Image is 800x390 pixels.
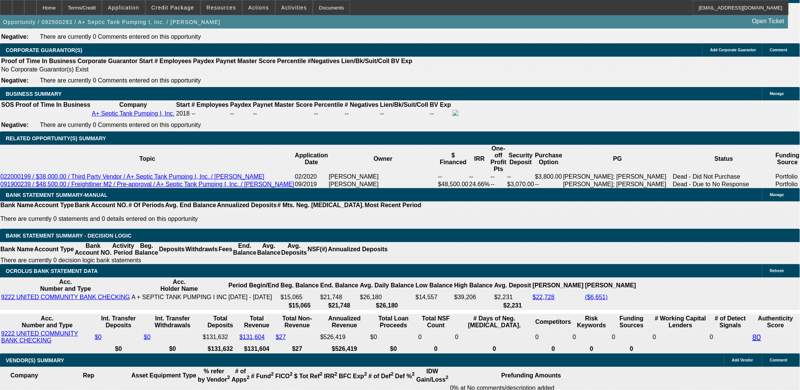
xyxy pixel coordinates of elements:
th: 0 [573,345,611,353]
th: Bank Account NO. [74,201,128,209]
b: FICO [275,373,293,379]
a: A+ Septic Tank Pumping I, Inc. [92,110,175,117]
b: Company [119,101,147,108]
a: $131,604 [240,334,265,340]
span: 0 [653,334,656,340]
b: # Employees [191,101,229,108]
b: BFC Exp [339,373,367,379]
th: $27 [275,345,319,353]
th: Competitors [535,315,571,329]
th: Bank Account NO. [74,242,112,257]
th: # Days of Neg. [MEDICAL_DATA]. [455,315,535,329]
span: Refresh [770,269,784,273]
a: Open Ticket [749,15,787,28]
th: Avg. Daily Balance [360,278,415,293]
sup: 2 [391,371,393,377]
th: [PERSON_NAME] [585,278,636,293]
b: Lien/Bk/Suit/Coll [341,58,390,64]
th: # Of Periods [128,201,165,209]
b: Paydex [193,58,215,64]
th: Security Deposit [507,145,535,173]
b: #Negatives [308,58,340,64]
b: # of Apps [232,368,249,383]
span: Add Vendor [732,358,753,362]
a: 9222 UNITED COMMUNITY BANK CHECKING [1,294,130,300]
th: High Balance [454,278,493,293]
b: $ Tot Ref [294,373,323,379]
span: BUSINESS SUMMARY [6,91,62,97]
b: Prefunding Amounts [501,372,561,379]
b: Start [176,101,190,108]
b: # Negatives [345,101,379,108]
td: 09/2019 [295,181,328,188]
b: Paynet Master Score [253,101,312,108]
span: RELATED OPPORTUNITY(S) SUMMARY [6,135,106,141]
th: Funding Source [775,145,800,173]
th: Risk Keywords [573,315,611,329]
th: $526,419 [320,345,369,353]
th: Int. Transfer Withdrawals [144,315,202,329]
td: Portfolio [775,181,800,188]
button: Actions [243,0,275,15]
th: Funding Sources [612,315,652,329]
th: Account Type [34,201,74,209]
p: There are currently 0 statements and 0 details entered on this opportunity [0,216,421,222]
sup: 2 [412,371,415,377]
td: 0 [573,330,611,344]
th: Owner [328,145,438,173]
span: Manage [770,193,784,197]
th: Fees [218,242,233,257]
div: -- [345,110,379,117]
sup: 2 [335,371,337,377]
span: Comment [770,48,787,52]
td: 0 [612,330,652,344]
th: Acc. Number and Type [1,315,94,329]
span: OCROLUS BANK STATEMENT DATA [6,268,98,274]
th: IRR [469,145,490,173]
span: Bank Statement Summary - Decision Logic [6,233,132,239]
td: $48,500.00 [438,181,469,188]
th: 0 [535,345,571,353]
b: # of Def [369,373,394,379]
th: Annualized Deposits [216,201,277,209]
th: Total Deposits [202,315,238,329]
th: Total Loan Proceeds [370,315,417,329]
td: 2018 [176,109,190,118]
b: # Employees [155,58,192,64]
th: Avg. Balance [257,242,281,257]
span: Add Corporate Guarantor [710,48,756,52]
th: Authenticity Score [752,315,799,329]
td: [PERSON_NAME]; [PERSON_NAME] [563,181,672,188]
a: 9222 UNITED COMMUNITY BANK CHECKING [1,330,78,344]
b: % refer by Vendor [198,368,230,383]
td: $131,632 [202,330,238,344]
sup: 2 [290,371,292,377]
th: Total Non-Revenue [275,315,319,329]
th: Beg. Balance [280,278,319,293]
th: $2,231 [494,302,532,309]
span: Resources [207,5,236,11]
td: -- [535,181,563,188]
th: Most Recent Period [364,201,422,209]
th: Acc. Number and Type [1,278,130,293]
th: Deposits [159,242,185,257]
th: $26,180 [360,302,415,309]
td: -- [507,173,535,181]
td: $15,065 [280,293,319,301]
b: Company [10,372,38,379]
button: Credit Package [146,0,200,15]
sup: 2 [320,371,322,377]
th: Avg. Deposit [494,278,532,293]
th: Avg. End Balance [165,201,217,209]
button: Application [102,0,145,15]
b: # Fund [251,373,274,379]
th: [PERSON_NAME] [532,278,584,293]
th: Purchase Option [535,145,563,173]
th: # Working Capital Lenders [652,315,708,329]
sup: 2 [446,375,448,380]
a: $0 [95,334,102,340]
th: Beg. Balance [134,242,158,257]
th: Avg. Deposits [281,242,308,257]
b: BV Exp [430,101,451,108]
th: Proof of Time In Business [1,57,76,65]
